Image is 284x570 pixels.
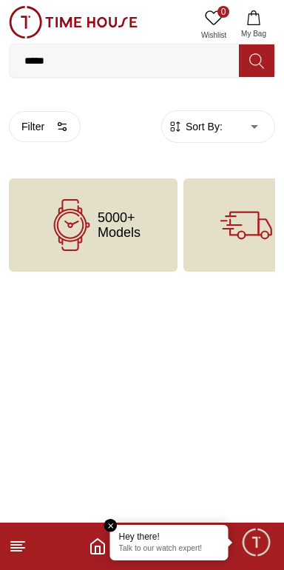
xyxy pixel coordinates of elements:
[119,544,220,554] p: Talk to our watch expert!
[168,119,223,134] button: Sort By:
[9,6,138,38] img: ...
[232,6,275,44] button: My Bag
[104,519,118,532] em: Close tooltip
[119,531,220,543] div: Hey there!
[235,28,272,39] span: My Bag
[98,210,141,240] span: 5000+ Models
[183,119,223,134] span: Sort By:
[195,30,232,41] span: Wishlist
[89,537,106,555] a: Home
[217,6,229,18] span: 0
[9,111,81,142] button: Filter
[240,526,273,559] div: Chat Widget
[195,6,232,44] a: 0Wishlist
